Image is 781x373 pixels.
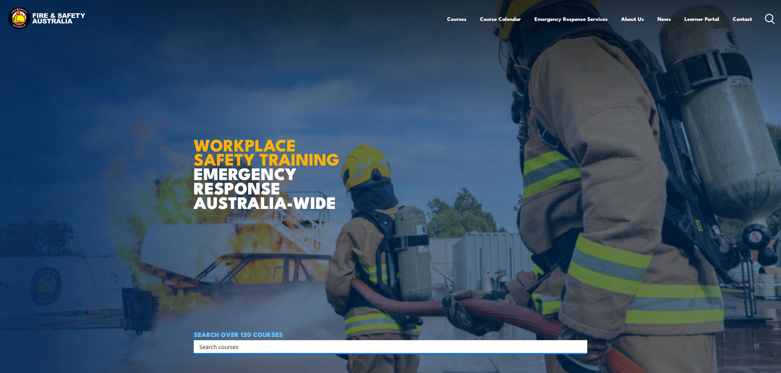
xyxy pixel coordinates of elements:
strong: WORKPLACE SAFETY TRAINING [194,132,339,171]
a: Course Calendar [480,11,521,27]
h1: EMERGENCY RESPONSE AUSTRALIA-WIDE [194,122,344,209]
a: Courses [447,11,466,27]
a: News [657,11,671,27]
h4: SEARCH OVER 120 COURSES [194,331,587,338]
a: Learner Portal [684,11,719,27]
input: Search input [199,342,574,351]
a: About Us [621,11,644,27]
form: Search form [200,342,575,351]
a: Contact [733,11,752,27]
a: Emergency Response Services [534,11,608,27]
button: Search magnifier button [577,342,585,351]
